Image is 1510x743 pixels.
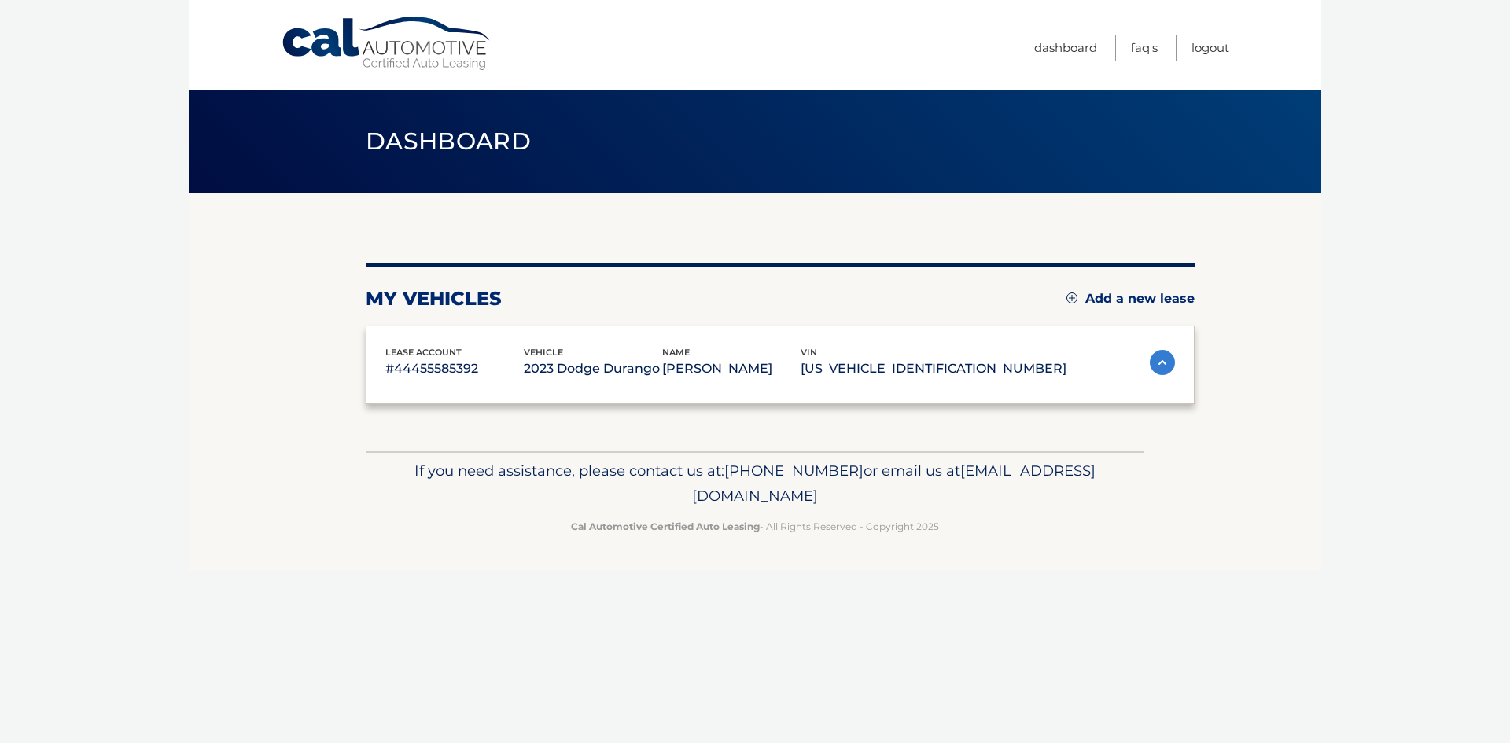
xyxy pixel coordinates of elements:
span: vehicle [524,347,563,358]
p: If you need assistance, please contact us at: or email us at [376,458,1134,509]
span: name [662,347,690,358]
h2: my vehicles [366,287,502,311]
img: add.svg [1066,292,1077,303]
p: [US_VEHICLE_IDENTIFICATION_NUMBER] [801,358,1066,380]
a: Dashboard [1034,35,1097,61]
a: FAQ's [1131,35,1158,61]
p: - All Rights Reserved - Copyright 2025 [376,518,1134,535]
span: [EMAIL_ADDRESS][DOMAIN_NAME] [692,462,1096,505]
span: Dashboard [366,127,531,156]
a: Add a new lease [1066,291,1195,307]
p: #44455585392 [385,358,524,380]
a: Logout [1191,35,1229,61]
p: 2023 Dodge Durango [524,358,662,380]
a: Cal Automotive [281,16,493,72]
span: vin [801,347,817,358]
span: lease account [385,347,462,358]
p: [PERSON_NAME] [662,358,801,380]
strong: Cal Automotive Certified Auto Leasing [571,520,760,532]
img: accordion-active.svg [1150,350,1175,375]
span: [PHONE_NUMBER] [724,462,864,480]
